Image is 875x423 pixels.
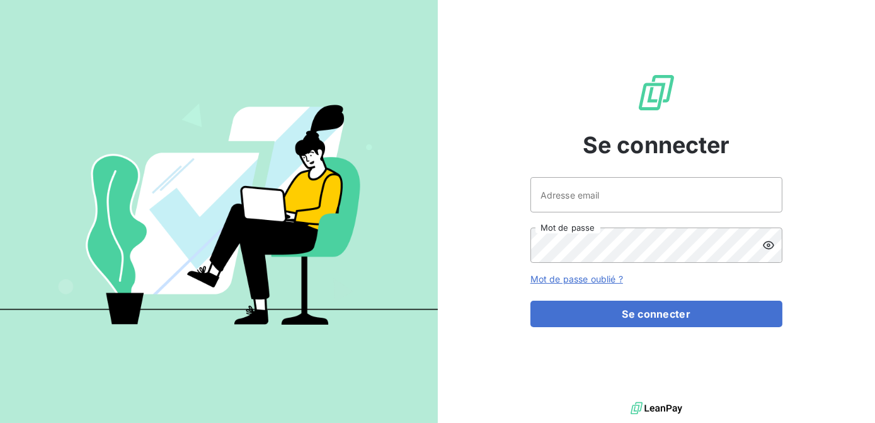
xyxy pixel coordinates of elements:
a: Mot de passe oublié ? [530,274,623,284]
img: Logo LeanPay [636,72,677,113]
input: placeholder [530,177,782,212]
button: Se connecter [530,301,782,327]
img: logo [631,399,682,418]
span: Se connecter [583,128,730,162]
